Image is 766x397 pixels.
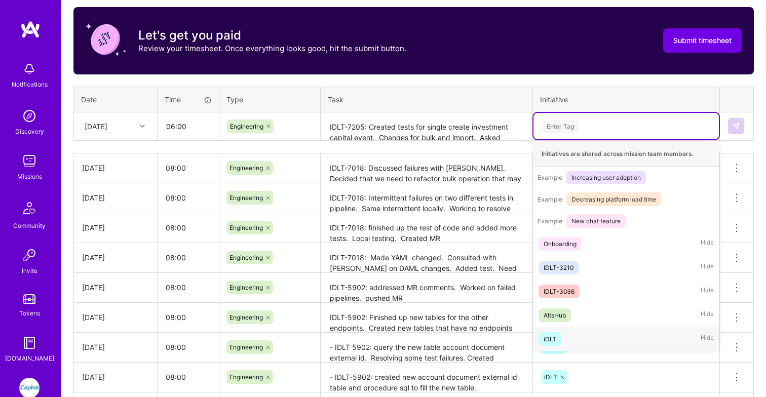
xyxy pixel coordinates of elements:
[566,214,626,228] span: New chat feature
[322,154,531,183] textarea: IDLT-7018: Discussed failures with [PERSON_NAME]. Decided that we need to refactor bulk operation...
[321,87,533,112] th: Task
[701,237,714,251] span: Hide
[229,194,263,202] span: Engineering
[229,313,263,321] span: Engineering
[19,59,40,79] img: bell
[229,224,263,231] span: Engineering
[566,192,661,206] span: Decreasing platform load time
[158,113,218,140] input: HH:MM
[538,217,562,225] span: Example
[23,294,35,304] img: tokens
[663,28,742,53] button: Submit timesheet
[322,113,531,140] textarea: IDLT-7205: Created tests for single create investment capital event. Changes for bulk and import....
[544,310,566,321] div: AltsHub
[701,261,714,274] span: Hide
[566,171,646,184] span: Increasing user adoption
[544,239,577,249] div: Onboarding
[229,284,263,291] span: Engineering
[229,254,263,261] span: Engineering
[732,122,740,130] img: Submit
[82,342,149,352] div: [DATE]
[19,151,40,171] img: teamwork
[158,214,219,241] input: HH:MM
[542,118,579,134] div: Enter Tag
[5,353,54,364] div: [DOMAIN_NAME]
[20,20,41,38] img: logo
[158,304,219,331] input: HH:MM
[230,123,263,130] span: Engineering
[138,28,406,43] h3: Let's get you paid
[13,220,46,231] div: Community
[82,163,149,173] div: [DATE]
[544,262,573,273] div: IDLT-3210
[533,141,719,167] div: Initiatives are shared across mission team members.
[229,343,263,351] span: Engineering
[158,184,219,211] input: HH:MM
[82,312,149,323] div: [DATE]
[158,244,219,271] input: HH:MM
[22,265,37,276] div: Invite
[19,333,40,353] img: guide book
[17,171,42,182] div: Missions
[540,94,712,105] div: Initiative
[82,372,149,382] div: [DATE]
[701,308,714,322] span: Hide
[322,244,531,272] textarea: IDLT-7018: Made YAML changed. Consulted with [PERSON_NAME] on DAML changes. Added test. Need to d...
[158,364,219,390] input: HH:MM
[82,192,149,203] div: [DATE]
[701,285,714,298] span: Hide
[82,252,149,263] div: [DATE]
[15,126,44,137] div: Discovery
[140,124,145,129] i: icon Chevron
[229,373,263,381] span: Engineering
[673,35,732,46] span: Submit timesheet
[19,308,40,319] div: Tokens
[82,282,149,293] div: [DATE]
[158,274,219,301] input: HH:MM
[544,373,557,381] span: iDLT
[322,274,531,302] textarea: IDLT-5902: addressed MR comments. Worked on failed pipelines. pushed MR
[82,222,149,233] div: [DATE]
[158,154,219,181] input: HH:MM
[17,196,42,220] img: Community
[165,94,212,105] div: Time
[85,121,107,132] div: [DATE]
[74,87,158,112] th: Date
[701,332,714,346] span: Hide
[538,195,562,203] span: Example
[138,43,406,54] p: Review your timesheet. Once everything looks good, hit the submit button.
[19,106,40,126] img: discovery
[322,334,531,362] textarea: - IDLT 5902: query the new table account document external id. Resolving some test failures. Crea...
[538,174,562,181] span: Example
[322,214,531,242] textarea: IDLT-7018: finished up the rest of code and added more tests. Local testing. Created MR
[19,245,40,265] img: Invite
[544,286,574,297] div: IDLT-3036
[158,334,219,361] input: HH:MM
[219,87,321,112] th: Type
[229,164,263,172] span: Engineering
[12,79,48,90] div: Notifications
[322,184,531,212] textarea: IDLT-7018: Intermittent failures on two different tests in pipeline. Same intermittent locally. W...
[322,364,531,391] textarea: - IDLT-5902: created new account document external id table and procedure sql to fill the new table.
[544,334,557,344] div: iDLT
[322,304,531,332] textarea: IDLT-5902: Finished up new tables for the other endpoints. Created new tables that have no endpoi...
[86,19,126,60] img: coin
